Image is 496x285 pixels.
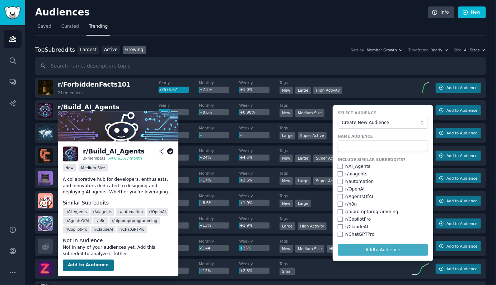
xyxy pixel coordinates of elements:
[436,219,481,229] button: Add to Audience
[38,23,51,30] span: Saved
[200,178,211,182] span: +17%
[280,261,401,266] dt: Tags
[338,157,428,162] label: Include Similar Subreddits?
[464,47,486,52] button: All Sizes
[345,209,398,215] div: r/ aipromptprogramming
[200,223,211,227] span: +13%
[58,111,178,142] img: Build_AI_Agents
[345,216,371,223] div: r/ CopilotPro
[94,227,113,232] span: r/ ClaudeAI
[295,177,311,185] div: Large
[200,155,211,160] span: +24%
[298,132,327,139] div: Super Active
[280,155,293,162] div: New
[149,210,166,215] span: r/ OpenAI
[280,239,401,244] dt: Tags
[446,244,477,249] span: Add to Audience
[199,193,239,198] dt: Monthly
[159,239,199,244] dt: Yearly
[35,21,54,36] a: Saved
[280,132,295,139] div: Large
[446,176,477,181] span: Add to Audience
[345,164,370,170] div: r/ AI_Agents
[295,87,311,94] div: Large
[436,264,481,274] button: Add to Audience
[431,47,443,52] span: Yearly
[63,199,173,207] dt: Similar Subreddits
[199,261,239,266] dt: Monthly
[239,239,280,244] dt: Weekly
[345,201,357,208] div: r/ n8n
[118,210,143,215] span: r/ automation
[280,222,295,230] div: Large
[159,148,199,153] dt: Yearly
[159,87,177,92] span: x3535.67
[159,103,199,108] dt: Yearly
[298,222,327,230] div: High Activity
[112,218,158,223] span: r/ aipromptprogramming
[280,109,293,117] div: New
[313,177,342,185] div: Super Active
[199,148,239,153] dt: Monthly
[436,173,481,183] button: Add to Audience
[200,133,202,137] span: --
[280,148,401,153] dt: Tags
[38,216,53,231] img: MyBoyfriendIsAI
[240,155,252,160] span: +4.5%
[200,268,211,273] span: +12%
[446,130,477,135] span: Add to Audience
[338,134,428,139] label: Name Audience
[102,46,120,55] a: Active
[280,125,401,130] dt: Tags
[38,148,53,163] img: ClaudeCode
[313,155,342,162] div: Super Active
[200,201,212,205] span: +8.6%
[446,266,477,271] span: Add to Audience
[295,155,311,162] div: Large
[446,85,477,90] span: Add to Audience
[159,110,177,114] span: x1333.00
[199,216,239,221] dt: Monthly
[63,164,76,172] div: New
[280,193,401,198] dt: Tags
[327,245,356,253] div: High Activity
[4,6,21,19] img: GummySearch logo
[239,103,280,108] dt: Weekly
[159,125,199,130] dt: Yearly
[240,110,255,114] span: +0.98%
[199,103,239,108] dt: Monthly
[120,227,145,232] span: r/ ChatGPTPro
[280,80,401,85] dt: Tags
[295,109,324,117] div: Medium Size
[61,23,79,30] span: Curated
[159,193,199,198] dt: Yearly
[295,200,311,207] div: Large
[199,239,239,244] dt: Monthly
[38,261,53,276] img: zepto
[436,105,481,115] button: Add to Audience
[446,153,477,158] span: Add to Audience
[240,133,243,137] span: --
[58,104,120,111] span: r/ Build_AI_Agents
[83,156,106,161] div: 3k members
[345,194,373,200] div: r/ AgentsOfAI
[239,216,280,221] dt: Weekly
[35,46,75,55] div: Top Subreddits
[114,156,142,161] div: 8.63 % / month
[280,268,295,275] div: Small
[93,210,112,215] span: r/ aiagents
[240,201,252,205] span: +1.0%
[345,186,365,193] div: r/ OpenAI
[63,260,114,271] button: Add to Audience
[89,23,108,30] span: Trending
[199,125,239,130] dt: Monthly
[38,125,53,141] img: World_Now
[59,21,81,36] a: Curated
[239,148,280,153] dt: Weekly
[345,171,368,178] div: r/ aiagents
[454,47,462,52] div: Size
[200,110,212,114] span: +8.6%
[436,83,481,93] button: Add to Audience
[86,21,110,36] a: Trending
[280,177,293,185] div: New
